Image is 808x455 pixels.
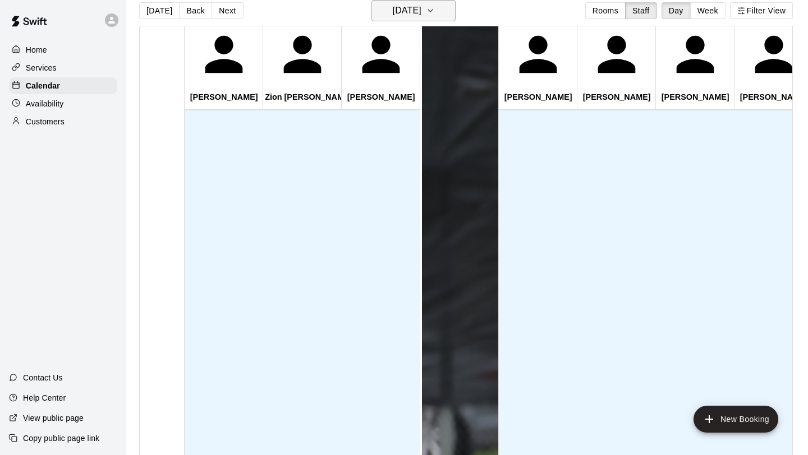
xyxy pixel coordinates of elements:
[662,2,691,19] button: Day
[585,2,626,19] button: Rooms
[23,372,63,383] p: Contact Us
[26,98,64,109] p: Availability
[179,2,212,19] button: Back
[212,2,243,19] button: Next
[730,2,793,19] button: Filter View
[26,116,65,127] p: Customers
[343,92,419,101] p: [PERSON_NAME]
[690,2,726,19] button: Week
[393,3,421,18] h6: [DATE]
[9,77,117,94] a: Calendar
[26,62,57,73] p: Services
[579,92,654,101] p: [PERSON_NAME]
[9,59,117,76] a: Services
[501,92,576,101] p: [PERSON_NAME]
[265,92,340,101] p: Zion [PERSON_NAME]
[23,433,99,444] p: Copy public page link
[26,44,47,55] p: Home
[658,92,733,101] p: [PERSON_NAME]
[9,41,117,58] a: Home
[23,412,84,424] p: View public page
[186,92,261,101] p: [PERSON_NAME]
[694,406,778,433] button: add
[625,2,657,19] button: Staff
[26,80,60,91] p: Calendar
[23,392,66,403] p: Help Center
[9,95,117,112] a: Availability
[139,2,180,19] button: [DATE]
[9,113,117,130] a: Customers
